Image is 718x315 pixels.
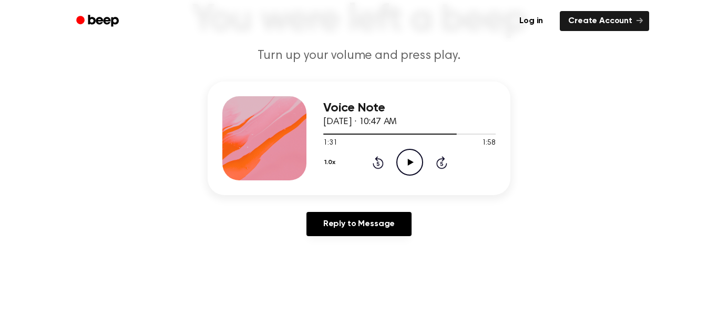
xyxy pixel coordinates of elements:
[323,117,397,127] span: [DATE] · 10:47 AM
[482,138,496,149] span: 1:58
[157,47,561,65] p: Turn up your volume and press play.
[323,138,337,149] span: 1:31
[323,154,339,171] button: 1.0x
[306,212,412,236] a: Reply to Message
[560,11,649,31] a: Create Account
[509,9,553,33] a: Log in
[69,11,128,32] a: Beep
[323,101,496,115] h3: Voice Note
